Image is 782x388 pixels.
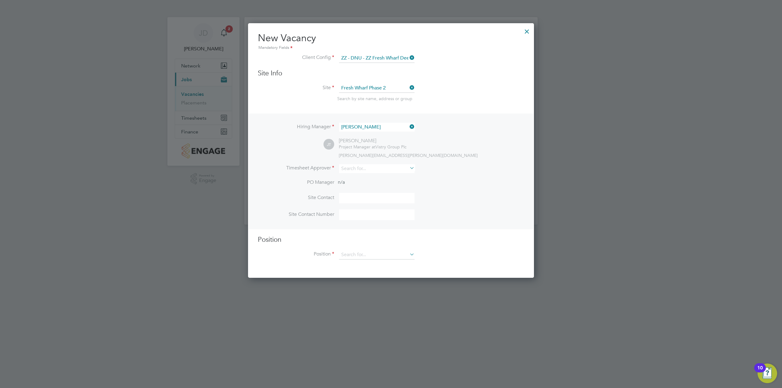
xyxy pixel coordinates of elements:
[339,153,478,158] span: [PERSON_NAME][EMAIL_ADDRESS][PERSON_NAME][DOMAIN_NAME]
[323,139,334,150] span: JT
[339,138,407,144] div: [PERSON_NAME]
[258,69,524,78] h3: Site Info
[339,84,415,93] input: Search for...
[339,54,415,63] input: Search for...
[339,250,415,259] input: Search for...
[339,144,375,150] span: Project Manager at
[258,179,334,186] label: PO Manager
[258,235,524,244] h3: Position
[757,368,763,376] div: 10
[258,251,334,257] label: Position
[338,179,345,185] span: n/a
[339,123,415,132] input: Search for...
[258,45,524,51] div: Mandatory Fields
[258,124,334,130] label: Hiring Manager
[339,144,407,150] div: Vistry Group Plc
[258,54,334,61] label: Client Config
[758,364,777,383] button: Open Resource Center, 10 new notifications
[337,96,412,101] span: Search by site name, address or group
[258,165,334,171] label: Timesheet Approver
[258,194,334,201] label: Site Contact
[339,164,415,173] input: Search for...
[258,211,334,218] label: Site Contact Number
[258,85,334,91] label: Site
[258,32,524,51] h2: New Vacancy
